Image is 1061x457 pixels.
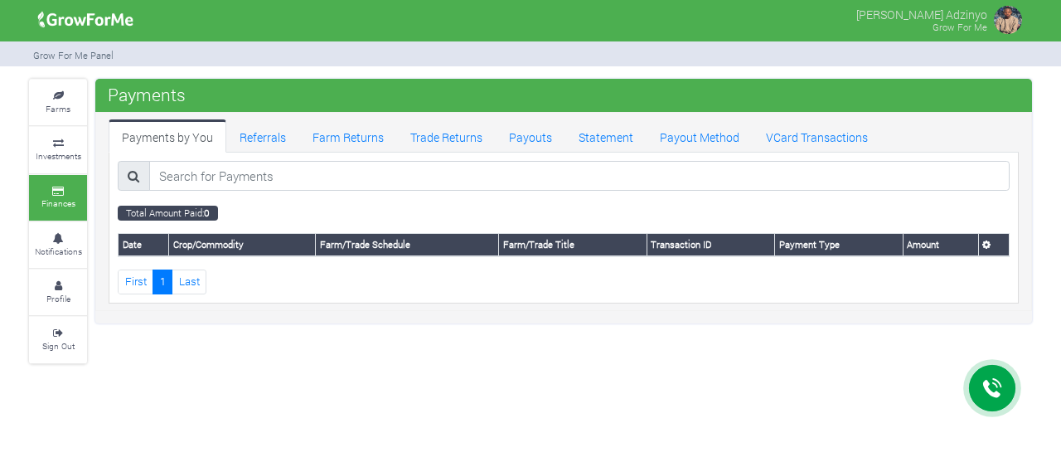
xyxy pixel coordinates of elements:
[565,119,647,153] a: Statement
[172,270,206,294] a: Last
[119,234,169,256] th: Date
[29,127,87,173] a: Investments
[991,3,1025,36] img: growforme image
[42,340,75,352] small: Sign Out
[36,150,81,162] small: Investments
[299,119,397,153] a: Farm Returns
[204,207,210,219] b: 0
[118,206,218,221] small: Total Amount Paid:
[29,222,87,268] a: Notifications
[118,270,1010,294] nav: Page Navigation
[496,119,565,153] a: Payouts
[933,21,987,33] small: Grow For Me
[118,270,153,294] a: First
[41,197,75,209] small: Finances
[775,234,903,256] th: Payment Type
[153,270,172,294] a: 1
[647,119,753,153] a: Payout Method
[46,103,70,114] small: Farms
[647,234,774,256] th: Transaction ID
[109,119,226,153] a: Payments by You
[32,3,139,36] img: growforme image
[104,78,190,111] span: Payments
[169,234,316,256] th: Crop/Commodity
[29,270,87,315] a: Profile
[29,317,87,362] a: Sign Out
[499,234,647,256] th: Farm/Trade Title
[226,119,299,153] a: Referrals
[753,119,881,153] a: VCard Transactions
[29,175,87,221] a: Finances
[316,234,499,256] th: Farm/Trade Schedule
[29,80,87,125] a: Farms
[856,3,987,23] p: [PERSON_NAME] Adzinyo
[149,161,1010,191] input: Search for Payments
[35,246,82,257] small: Notifications
[46,293,70,304] small: Profile
[903,234,978,256] th: Amount
[397,119,496,153] a: Trade Returns
[33,49,114,61] small: Grow For Me Panel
